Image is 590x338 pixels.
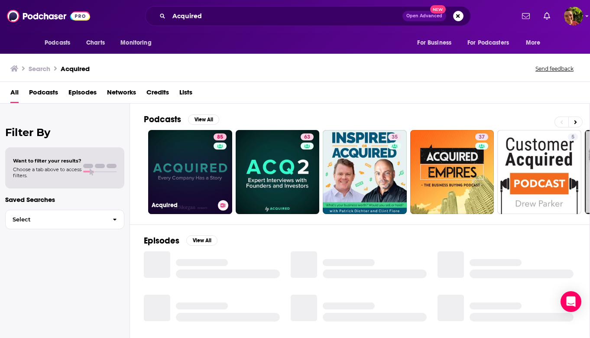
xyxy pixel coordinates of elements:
a: Credits [146,85,169,103]
span: New [430,5,446,13]
input: Search podcasts, credits, & more... [169,9,402,23]
div: Open Intercom Messenger [561,291,581,312]
a: 37 [475,133,488,140]
a: All [10,85,19,103]
button: open menu [411,35,462,51]
button: open menu [462,35,522,51]
span: 85 [217,133,223,142]
a: Podcasts [29,85,58,103]
h3: Acquired [152,201,214,209]
a: 85Acquired [148,130,232,214]
button: open menu [114,35,162,51]
span: Charts [86,37,105,49]
a: Episodes [68,85,97,103]
a: PodcastsView All [144,114,219,125]
a: 35 [323,130,407,214]
h2: Episodes [144,235,179,246]
a: Networks [107,85,136,103]
span: More [526,37,541,49]
a: Charts [81,35,110,51]
h3: Acquired [61,65,90,73]
span: 35 [392,133,398,142]
button: View All [188,114,219,125]
span: For Business [417,37,451,49]
h3: Search [29,65,50,73]
button: open menu [39,35,81,51]
a: 35 [388,133,401,140]
button: Send feedback [533,65,576,72]
img: User Profile [564,6,583,26]
span: 5 [571,133,574,142]
span: Choose a tab above to access filters. [13,166,81,179]
span: 37 [479,133,485,142]
h2: Filter By [5,126,124,139]
h2: Podcasts [144,114,181,125]
span: Select [6,217,106,222]
button: Open AdvancedNew [402,11,446,21]
a: 85 [214,133,227,140]
a: 37 [410,130,494,214]
div: Search podcasts, credits, & more... [145,6,471,26]
a: Lists [179,85,192,103]
span: For Podcasters [467,37,509,49]
span: Open Advanced [406,14,442,18]
a: Show notifications dropdown [540,9,554,23]
button: Show profile menu [564,6,583,26]
span: Logged in as Marz [564,6,583,26]
a: 5 [568,133,578,140]
button: Select [5,210,124,229]
a: Show notifications dropdown [519,9,533,23]
span: Podcasts [45,37,70,49]
a: 5 [497,130,581,214]
a: EpisodesView All [144,235,217,246]
span: Want to filter your results? [13,158,81,164]
p: Saved Searches [5,195,124,204]
button: open menu [520,35,551,51]
button: View All [186,235,217,246]
span: 63 [304,133,310,142]
img: Podchaser - Follow, Share and Rate Podcasts [7,8,90,24]
span: Monitoring [120,37,151,49]
a: 63 [301,133,314,140]
a: 63 [236,130,320,214]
